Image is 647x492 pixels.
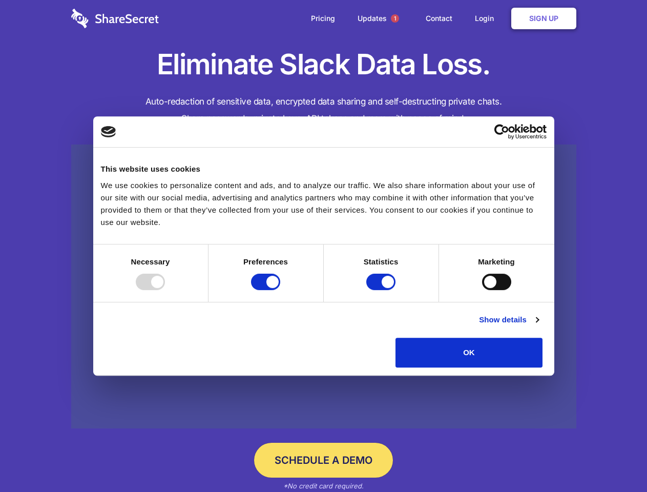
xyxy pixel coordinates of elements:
a: Contact [415,3,463,34]
a: Sign Up [511,8,576,29]
strong: Marketing [478,257,515,266]
img: logo-wordmark-white-trans-d4663122ce5f474addd5e946df7df03e33cb6a1c49d2221995e7729f52c070b2.svg [71,9,159,28]
strong: Necessary [131,257,170,266]
a: Login [465,3,509,34]
a: Schedule a Demo [254,443,393,478]
span: 1 [391,14,399,23]
div: This website uses cookies [101,163,547,175]
strong: Preferences [243,257,288,266]
strong: Statistics [364,257,399,266]
a: Pricing [301,3,345,34]
div: We use cookies to personalize content and ads, and to analyze our traffic. We also share informat... [101,179,547,229]
a: Usercentrics Cookiebot - opens in a new window [457,124,547,139]
button: OK [395,338,542,367]
a: Wistia video thumbnail [71,145,576,429]
em: *No credit card required. [283,482,364,490]
h4: Auto-redaction of sensitive data, encrypted data sharing and self-destructing private chats. Shar... [71,93,576,127]
a: Show details [479,314,538,326]
h1: Eliminate Slack Data Loss. [71,46,576,83]
img: logo [101,126,116,137]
